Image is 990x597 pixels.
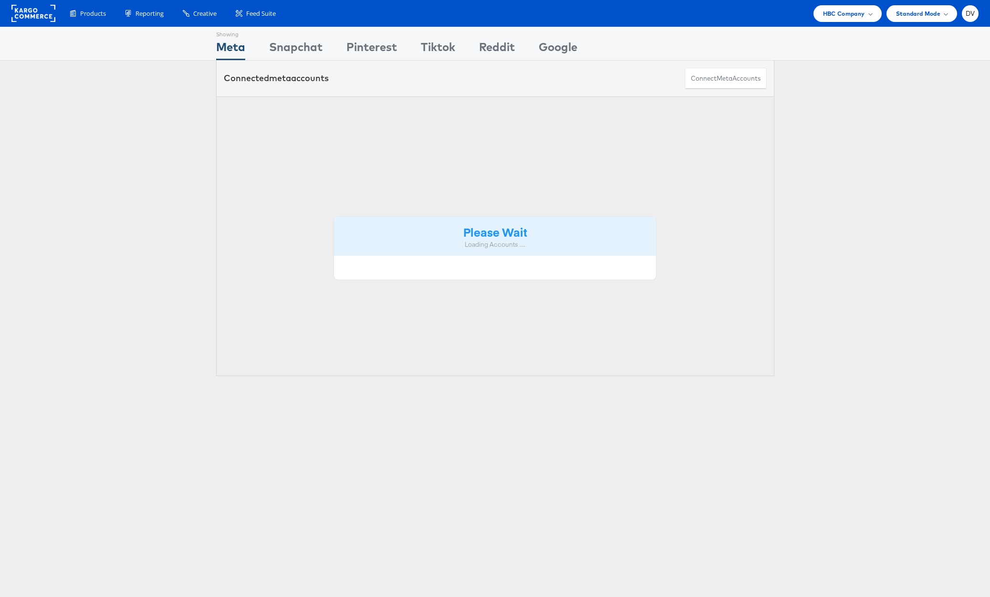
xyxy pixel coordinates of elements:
[246,9,276,18] span: Feed Suite
[896,9,940,19] span: Standard Mode
[823,9,865,19] span: HBC Company
[421,39,455,60] div: Tiktok
[216,39,245,60] div: Meta
[685,68,767,89] button: ConnectmetaAccounts
[539,39,577,60] div: Google
[479,39,515,60] div: Reddit
[193,9,217,18] span: Creative
[224,72,329,84] div: Connected accounts
[966,10,975,17] span: DV
[341,240,649,249] div: Loading Accounts ....
[717,74,732,83] span: meta
[346,39,397,60] div: Pinterest
[135,9,164,18] span: Reporting
[463,224,527,240] strong: Please Wait
[269,39,323,60] div: Snapchat
[216,27,245,39] div: Showing
[80,9,106,18] span: Products
[269,73,291,84] span: meta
